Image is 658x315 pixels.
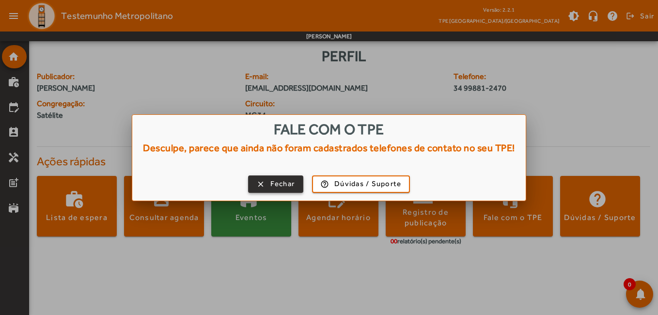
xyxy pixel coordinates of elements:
[248,175,304,193] button: Fechar
[334,178,401,189] span: Dúvidas / Suporte
[270,178,295,189] span: Fechar
[274,121,384,138] span: Fale com o TPE
[312,175,410,193] button: Dúvidas / Suporte
[140,142,518,154] div: Desculpe, parece que ainda não foram cadastrados telefones de contato no seu TPE!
